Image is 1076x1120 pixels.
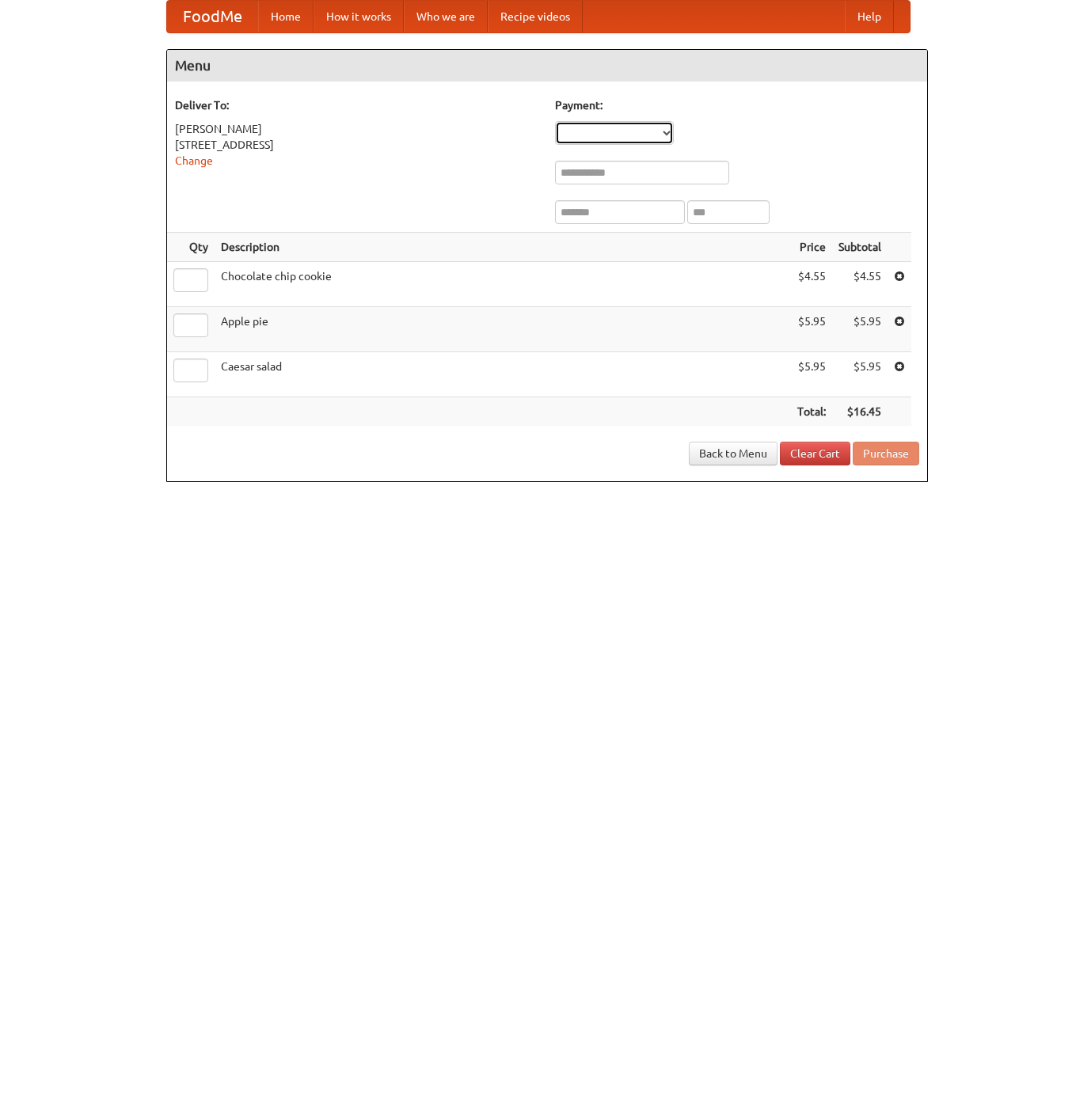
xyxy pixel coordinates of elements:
th: Description [215,233,791,262]
a: Who we are [404,1,488,32]
td: $5.95 [791,352,832,397]
td: $5.95 [832,307,888,352]
a: Help [845,1,894,32]
a: Home [258,1,314,32]
td: Chocolate chip cookie [215,262,791,307]
div: [STREET_ADDRESS] [175,137,539,153]
th: $16.45 [832,397,888,427]
a: How it works [314,1,404,32]
a: Clear Cart [780,442,850,465]
td: $4.55 [791,262,832,307]
a: Change [175,154,213,167]
td: $5.95 [832,352,888,397]
a: Recipe videos [488,1,583,32]
th: Subtotal [832,233,888,262]
h4: Menu [167,50,927,82]
h5: Deliver To: [175,97,539,113]
button: Purchase [853,442,919,465]
div: [PERSON_NAME] [175,121,539,137]
th: Price [791,233,832,262]
a: FoodMe [167,1,258,32]
h5: Payment: [555,97,919,113]
td: Caesar salad [215,352,791,397]
td: Apple pie [215,307,791,352]
th: Total: [791,397,832,427]
td: $5.95 [791,307,832,352]
th: Qty [167,233,215,262]
a: Back to Menu [689,442,778,465]
td: $4.55 [832,262,888,307]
